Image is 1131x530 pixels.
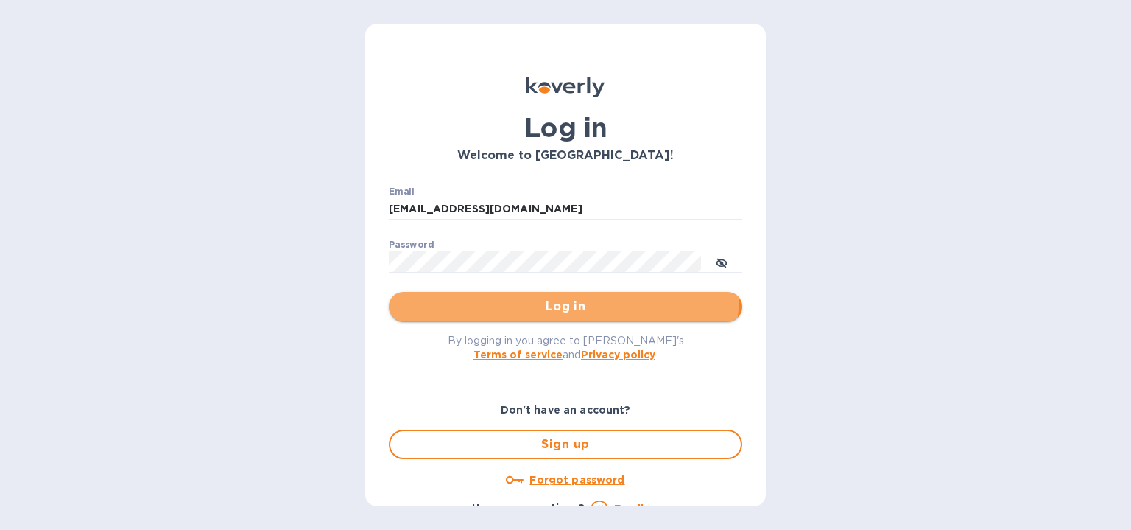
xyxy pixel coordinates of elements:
[389,149,742,163] h3: Welcome to [GEOGRAPHIC_DATA]!
[614,503,659,515] a: Email us
[581,349,655,360] a: Privacy policy
[389,240,434,249] label: Password
[501,404,631,416] b: Don't have an account?
[401,298,730,315] span: Log in
[529,474,624,486] u: Forgot password
[402,436,729,453] span: Sign up
[389,292,742,321] button: Log in
[389,198,742,220] input: Enter email address
[389,187,415,196] label: Email
[389,430,742,459] button: Sign up
[448,335,684,360] span: By logging in you agree to [PERSON_NAME]'s and .
[473,349,563,360] a: Terms of service
[526,77,605,97] img: Koverly
[472,502,585,514] b: Have any questions?
[707,247,736,276] button: toggle password visibility
[389,112,742,143] h1: Log in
